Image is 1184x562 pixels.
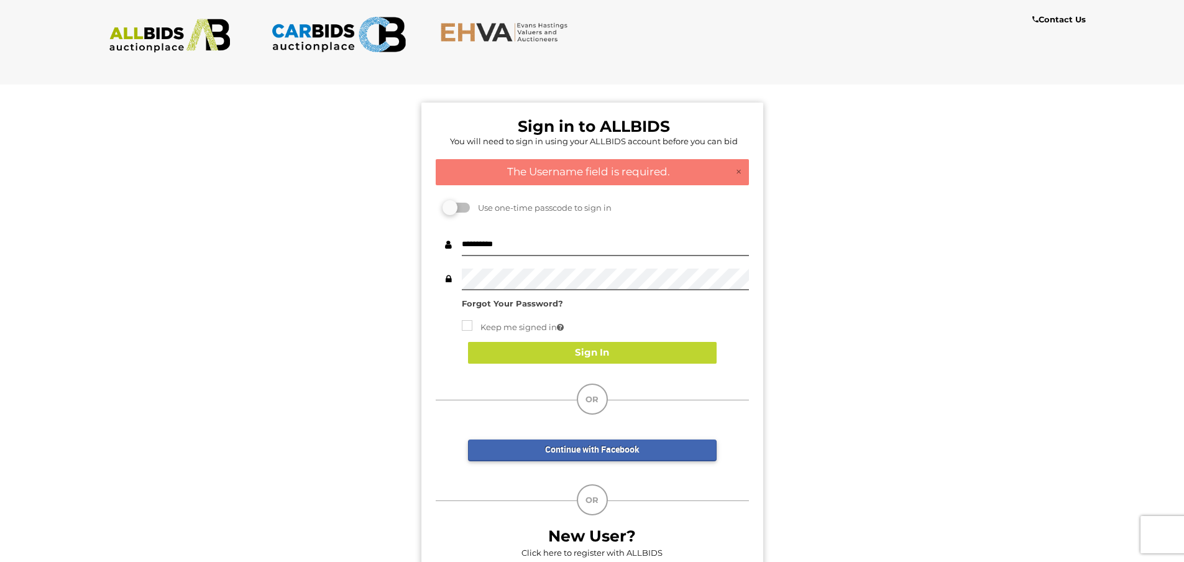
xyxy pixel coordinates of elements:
[271,12,406,57] img: CARBIDS.com.au
[462,320,564,334] label: Keep me signed in
[521,548,663,558] a: Click here to register with ALLBIDS
[518,117,670,136] b: Sign in to ALLBIDS
[735,166,742,178] a: ×
[443,166,742,178] h4: The Username field is required.
[462,298,563,308] a: Forgot Your Password?
[1032,14,1086,24] b: Contact Us
[440,22,575,42] img: EHVA.com.au
[468,342,717,364] button: Sign In
[577,384,608,415] div: OR
[1032,12,1089,27] a: Contact Us
[472,203,612,213] span: Use one-time passcode to sign in
[548,527,636,545] b: New User?
[103,19,237,53] img: ALLBIDS.com.au
[468,440,717,461] a: Continue with Facebook
[577,484,608,515] div: OR
[439,137,749,145] h5: You will need to sign in using your ALLBIDS account before you can bid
